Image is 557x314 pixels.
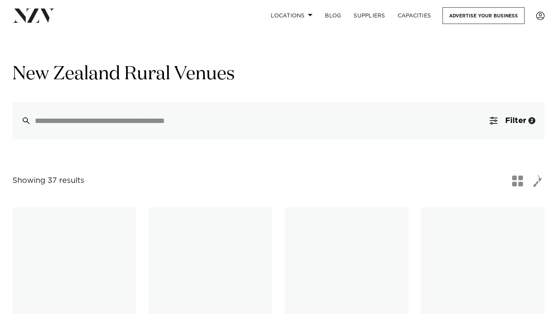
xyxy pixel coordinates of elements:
img: nzv-logo.png [12,9,55,22]
a: Capacities [391,7,437,24]
div: 2 [528,117,535,124]
a: BLOG [319,7,347,24]
h1: New Zealand Rural Venues [12,62,545,87]
a: Locations [265,7,319,24]
a: SUPPLIERS [347,7,391,24]
span: Filter [505,117,526,125]
button: Filter2 [480,102,545,139]
div: Showing 37 results [12,175,84,187]
a: Advertise your business [443,7,525,24]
